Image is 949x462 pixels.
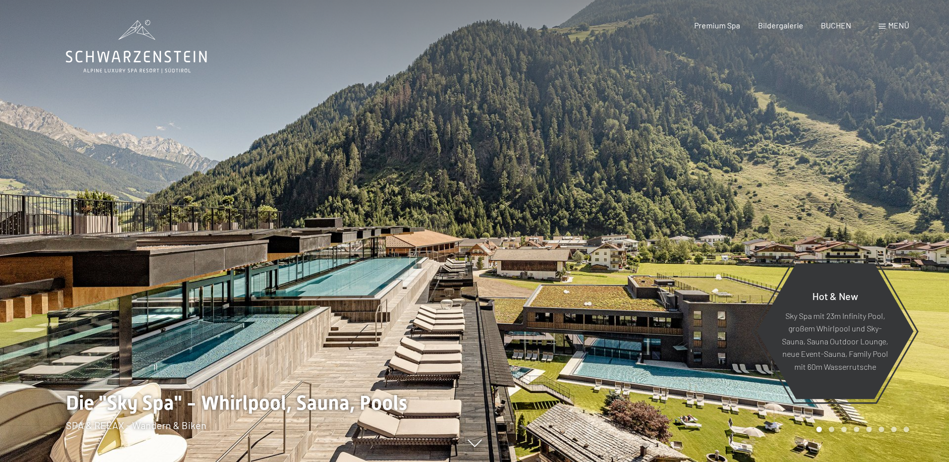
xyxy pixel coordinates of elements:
div: Carousel Page 6 [879,427,884,432]
div: Carousel Page 7 [891,427,897,432]
span: Hot & New [812,290,858,302]
div: Carousel Page 2 [829,427,834,432]
p: Sky Spa mit 23m Infinity Pool, großem Whirlpool und Sky-Sauna, Sauna Outdoor Lounge, neue Event-S... [781,309,889,373]
div: Carousel Pagination [813,427,909,432]
div: Carousel Page 4 [854,427,859,432]
a: BUCHEN [821,20,851,30]
div: Carousel Page 8 [904,427,909,432]
a: Premium Spa [694,20,740,30]
div: Carousel Page 1 (Current Slide) [816,427,822,432]
a: Hot & New Sky Spa mit 23m Infinity Pool, großem Whirlpool und Sky-Sauna, Sauna Outdoor Lounge, ne... [756,263,914,400]
span: Menü [888,20,909,30]
div: Carousel Page 3 [841,427,847,432]
div: Carousel Page 5 [866,427,872,432]
a: Bildergalerie [758,20,803,30]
